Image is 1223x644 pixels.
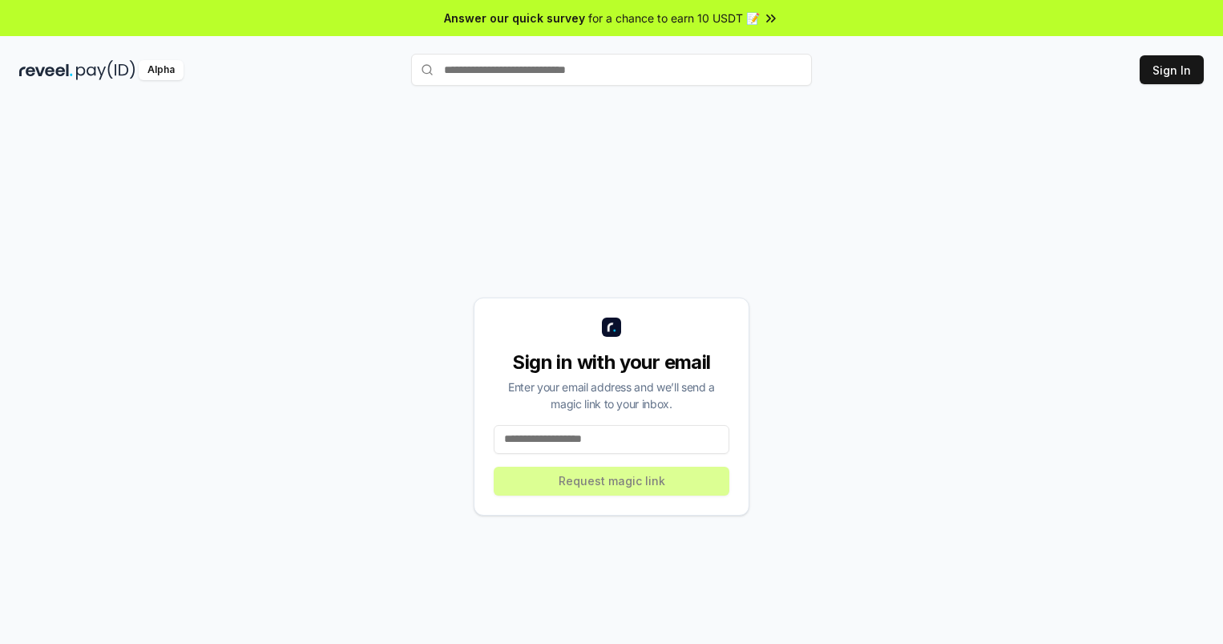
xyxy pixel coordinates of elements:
div: Alpha [139,60,184,80]
div: Enter your email address and we’ll send a magic link to your inbox. [494,379,729,412]
div: Sign in with your email [494,350,729,375]
img: pay_id [76,60,135,80]
img: reveel_dark [19,60,73,80]
button: Sign In [1140,55,1204,84]
span: for a chance to earn 10 USDT 📝 [588,10,760,26]
img: logo_small [602,318,621,337]
span: Answer our quick survey [444,10,585,26]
